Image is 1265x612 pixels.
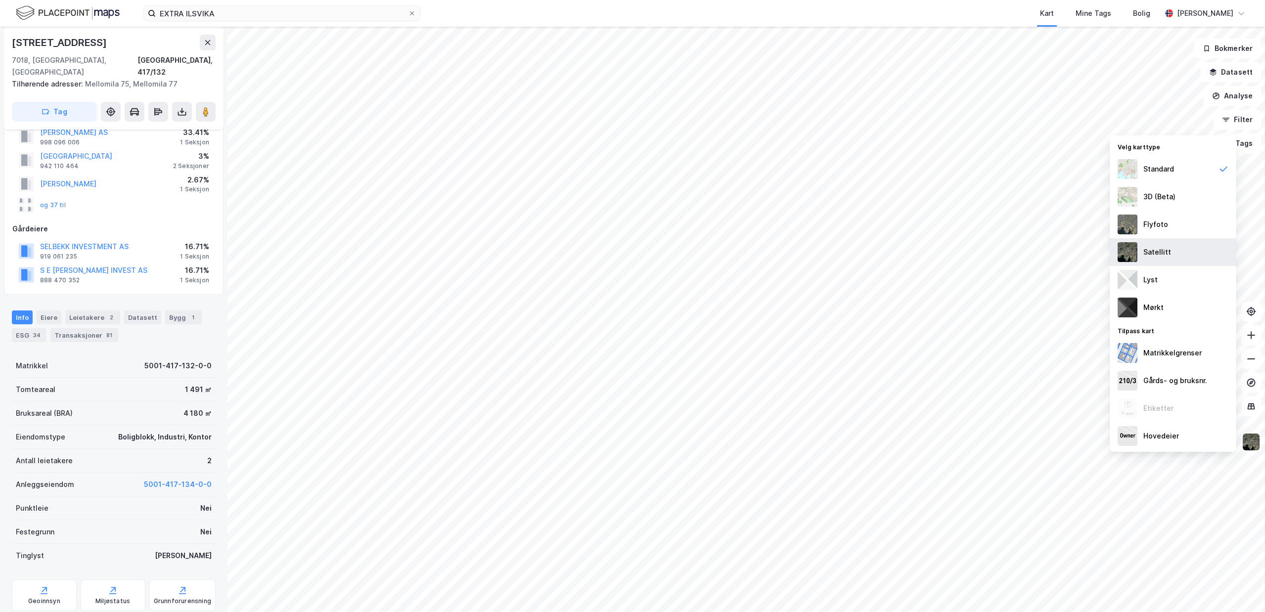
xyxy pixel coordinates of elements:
[95,597,130,605] div: Miljøstatus
[183,407,212,419] div: 4 180 ㎡
[40,138,80,146] div: 998 096 006
[16,479,74,490] div: Anleggseiendom
[144,479,212,490] button: 5001-417-134-0-0
[1242,433,1261,451] img: 9k=
[1110,137,1236,155] div: Velg karttype
[31,330,43,340] div: 34
[137,54,216,78] div: [GEOGRAPHIC_DATA], 417/132
[180,174,209,186] div: 2.67%
[12,35,109,50] div: [STREET_ADDRESS]
[1214,110,1261,130] button: Filter
[180,127,209,138] div: 33.41%
[1216,565,1265,612] div: Kontrollprogram for chat
[1143,430,1179,442] div: Hovedeier
[1118,242,1137,262] img: 9k=
[16,431,65,443] div: Eiendomstype
[173,150,209,162] div: 3%
[1143,274,1158,286] div: Lyst
[50,328,118,342] div: Transaksjoner
[1143,347,1202,359] div: Matrikkelgrenser
[106,312,116,322] div: 2
[16,384,55,395] div: Tomteareal
[65,310,120,324] div: Leietakere
[1194,39,1261,58] button: Bokmerker
[1118,398,1137,418] img: Z
[1143,302,1164,313] div: Mørkt
[1118,343,1137,363] img: cadastreBorders.cfe08de4b5ddd52a10de.jpeg
[1143,191,1175,203] div: 3D (Beta)
[1118,159,1137,179] img: Z
[12,80,85,88] span: Tilhørende adresser:
[118,431,212,443] div: Boligblokk, Industri, Kontor
[1143,246,1171,258] div: Satellitt
[1118,215,1137,234] img: Z
[16,550,44,562] div: Tinglyst
[28,597,60,605] div: Geoinnsyn
[1204,86,1261,106] button: Analyse
[173,162,209,170] div: 2 Seksjoner
[12,102,97,122] button: Tag
[16,4,120,22] img: logo.f888ab2527a4732fd821a326f86c7f29.svg
[1118,426,1137,446] img: majorOwner.b5e170eddb5c04bfeeff.jpeg
[1177,7,1233,19] div: [PERSON_NAME]
[16,407,73,419] div: Bruksareal (BRA)
[16,526,54,538] div: Festegrunn
[12,78,208,90] div: Mellomila 75, Mellomila 77
[1143,402,1174,414] div: Etiketter
[1040,7,1054,19] div: Kart
[1118,270,1137,290] img: luj3wr1y2y3+OchiMxRmMxRlscgabnMEmZ7DJGWxyBpucwSZnsMkZbHIGm5zBJmewyRlscgabnMEmZ7DJGWxyBpucwSZnsMkZ...
[1201,62,1261,82] button: Datasett
[1216,565,1265,612] iframe: Chat Widget
[1118,298,1137,317] img: nCdM7BzjoCAAAAAElFTkSuQmCC
[1110,321,1236,339] div: Tilpass kart
[12,310,33,324] div: Info
[1133,7,1150,19] div: Bolig
[16,360,48,372] div: Matrikkel
[180,138,209,146] div: 1 Seksjon
[1076,7,1111,19] div: Mine Tags
[180,241,209,253] div: 16.71%
[104,330,114,340] div: 81
[16,502,48,514] div: Punktleie
[1143,375,1207,387] div: Gårds- og bruksnr.
[144,360,212,372] div: 5001-417-132-0-0
[185,384,212,395] div: 1 491 ㎡
[1118,371,1137,391] img: cadastreKeys.547ab17ec502f5a4ef2b.jpeg
[1118,187,1137,207] img: Z
[40,162,79,170] div: 942 110 464
[1215,133,1261,153] button: Tags
[12,54,137,78] div: 7018, [GEOGRAPHIC_DATA], [GEOGRAPHIC_DATA]
[180,264,209,276] div: 16.71%
[154,597,211,605] div: Grunnforurensning
[180,253,209,261] div: 1 Seksjon
[156,6,408,21] input: Søk på adresse, matrikkel, gårdeiere, leietakere eller personer
[16,455,73,467] div: Antall leietakere
[1143,163,1174,175] div: Standard
[1143,219,1168,230] div: Flyfoto
[12,223,215,235] div: Gårdeiere
[207,455,212,467] div: 2
[124,310,161,324] div: Datasett
[155,550,212,562] div: [PERSON_NAME]
[37,310,61,324] div: Eiere
[40,253,77,261] div: 919 061 235
[180,276,209,284] div: 1 Seksjon
[180,185,209,193] div: 1 Seksjon
[188,312,198,322] div: 1
[12,328,46,342] div: ESG
[200,502,212,514] div: Nei
[165,310,202,324] div: Bygg
[200,526,212,538] div: Nei
[40,276,80,284] div: 888 470 352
